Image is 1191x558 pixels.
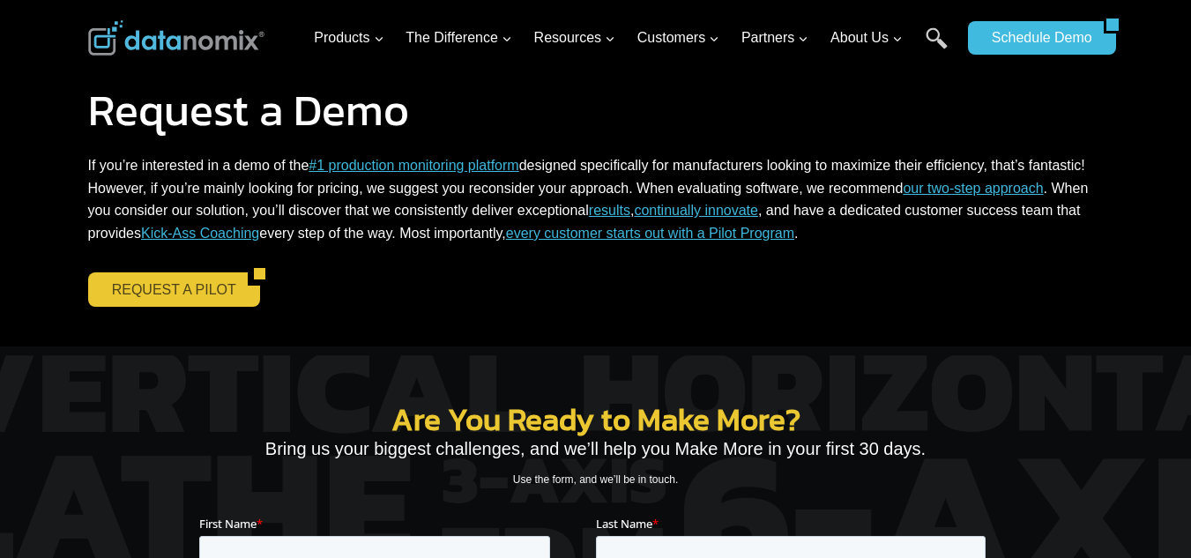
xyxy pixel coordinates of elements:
p: If you’re interested in a demo of the designed specifically for manufacturers looking to maximize... [88,154,1104,244]
span: Partners [741,26,808,49]
a: continually innovate [634,203,758,218]
a: Kick-Ass Coaching [141,226,259,241]
a: Search [926,27,948,67]
span: Phone number [397,73,476,89]
span: State/Region [397,218,465,234]
a: Terms [197,393,224,405]
img: Datanomix [88,20,264,56]
a: #1 production monitoring platform [309,158,518,173]
a: Privacy Policy [240,393,297,405]
span: Resources [534,26,615,49]
a: our two-step approach [903,181,1043,196]
span: The Difference [406,26,512,49]
h1: Request a Demo [88,88,1104,132]
span: Products [314,26,383,49]
span: About Us [830,26,903,49]
nav: Primary Navigation [307,10,959,67]
span: Customers [637,26,719,49]
a: Schedule Demo [968,21,1104,55]
span: Last Name [397,1,453,17]
a: every customer starts out with a Pilot Program [506,226,794,241]
a: results [589,203,630,218]
a: REQUEST A PILOT [88,272,248,306]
